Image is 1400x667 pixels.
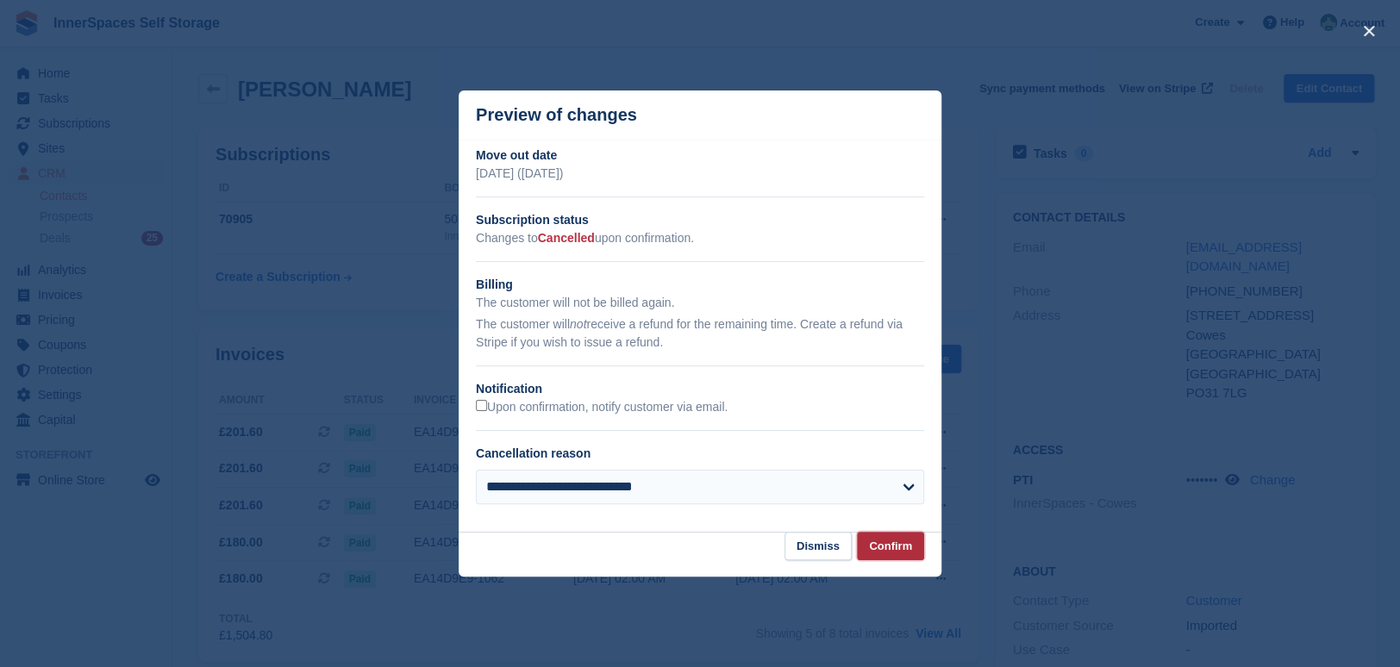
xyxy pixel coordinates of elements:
[476,294,924,312] p: The customer will not be billed again.
[784,532,852,560] button: Dismiss
[476,229,924,247] p: Changes to upon confirmation.
[476,446,591,460] label: Cancellation reason
[476,276,924,294] h2: Billing
[476,105,637,125] p: Preview of changes
[1355,17,1383,45] button: close
[476,400,487,411] input: Upon confirmation, notify customer via email.
[476,165,924,183] p: [DATE] ([DATE])
[857,532,924,560] button: Confirm
[476,380,924,398] h2: Notification
[538,231,595,245] span: Cancelled
[570,317,586,331] em: not
[476,400,728,415] label: Upon confirmation, notify customer via email.
[476,315,924,352] p: The customer will receive a refund for the remaining time. Create a refund via Stripe if you wish...
[476,211,924,229] h2: Subscription status
[476,146,924,165] h2: Move out date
